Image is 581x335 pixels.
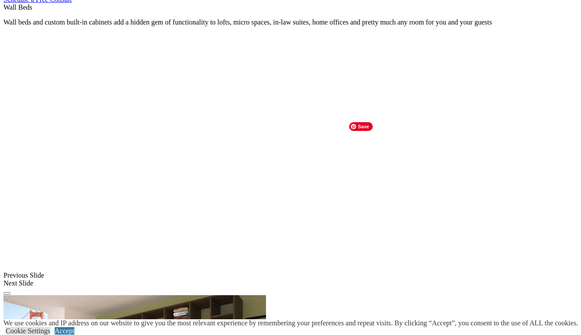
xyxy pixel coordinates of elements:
button: Click here to pause slide show [3,292,10,295]
a: Cookie Settings [6,327,50,335]
span: Save [349,122,373,131]
div: We use cookies and IP address on our website to give you the most relevant experience by remember... [3,319,578,327]
a: Accept [55,327,74,335]
p: Wall beds and custom built-in cabinets add a hidden gem of functionality to lofts, micro spaces, ... [3,18,577,26]
span: Wall Beds [3,4,32,11]
div: Previous Slide [3,272,577,279]
div: Next Slide [3,279,577,287]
